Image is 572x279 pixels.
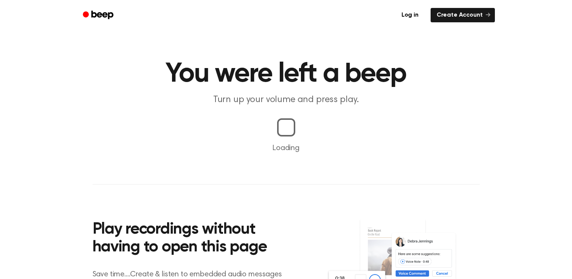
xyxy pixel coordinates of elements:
[93,221,296,257] h2: Play recordings without having to open this page
[394,6,426,24] a: Log in
[93,60,480,88] h1: You were left a beep
[141,94,431,106] p: Turn up your volume and press play.
[78,8,120,23] a: Beep
[9,143,563,154] p: Loading
[431,8,495,22] a: Create Account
